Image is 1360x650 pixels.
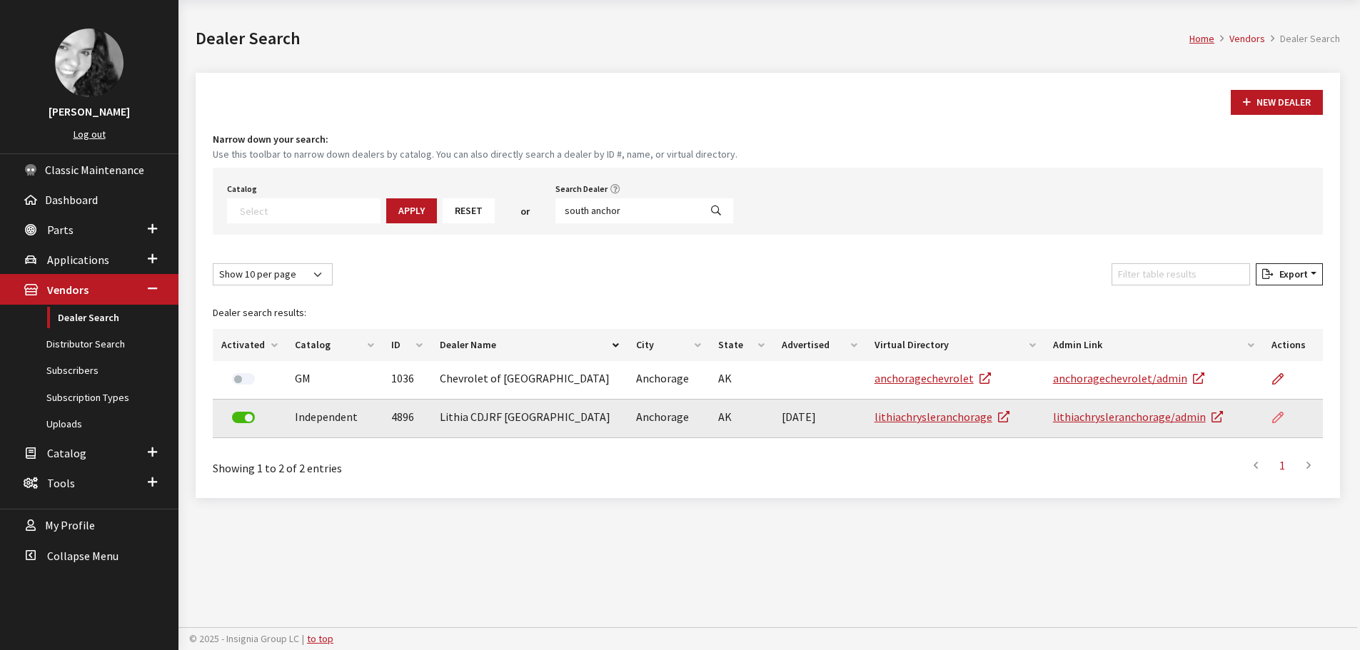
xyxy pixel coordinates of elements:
[232,412,255,423] label: Deactivate Dealer
[443,198,495,223] button: Reset
[555,183,608,195] label: Search Dealer
[628,329,710,361] th: City: activate to sort column ascending
[45,163,144,177] span: Classic Maintenance
[47,446,86,460] span: Catalog
[213,147,1323,162] small: Use this toolbar to narrow down dealers by catalog. You can also directly search a dealer by ID #...
[213,297,1323,329] caption: Dealer search results:
[1214,31,1265,46] li: Vendors
[1274,268,1308,280] span: Export
[47,223,74,237] span: Parts
[1256,263,1323,285] button: Export
[710,329,773,361] th: State: activate to sort column ascending
[1269,451,1295,479] a: 1
[710,400,773,438] td: AK
[189,632,299,645] span: © 2025 - Insignia Group LC
[431,361,627,400] td: Chevrolet of [GEOGRAPHIC_DATA]
[286,329,383,361] th: Catalog: activate to sort column ascending
[307,632,333,645] a: to top
[1053,371,1204,385] a: anchoragechevrolet/admin
[1271,361,1296,397] a: Edit Dealer
[286,361,383,400] td: GM
[555,198,700,223] input: Search
[1189,32,1214,45] a: Home
[213,450,665,477] div: Showing 1 to 2 of 2 entries
[302,632,304,645] span: |
[1112,263,1250,285] input: Filter table results
[628,400,710,438] td: Anchorage
[875,371,991,385] a: anchoragechevrolet
[47,283,89,298] span: Vendors
[196,26,1189,51] h1: Dealer Search
[213,132,1323,147] h4: Narrow down your search:
[386,198,437,223] button: Apply
[875,410,1009,424] a: lithiachrysleranchorage
[74,128,106,141] a: Log out
[866,329,1044,361] th: Virtual Directory: activate to sort column ascending
[699,198,733,223] button: Search
[431,329,627,361] th: Dealer Name: activate to sort column descending
[628,361,710,400] td: Anchorage
[1044,329,1263,361] th: Admin Link: activate to sort column ascending
[520,204,530,219] span: or
[383,361,432,400] td: 1036
[47,476,75,490] span: Tools
[710,361,773,400] td: AK
[773,329,866,361] th: Advertised: activate to sort column ascending
[1263,329,1323,361] th: Actions
[47,253,109,267] span: Applications
[227,198,381,223] span: Select
[431,400,627,438] td: Lithia CDJRF [GEOGRAPHIC_DATA]
[240,204,380,217] textarea: Search
[213,329,286,361] th: Activated: activate to sort column ascending
[1271,400,1296,435] a: Edit Dealer
[232,373,255,385] label: Activate Dealer
[45,193,98,207] span: Dashboard
[383,400,432,438] td: 4896
[55,29,124,97] img: Khrystal Dorton
[286,400,383,438] td: Independent
[773,400,866,438] td: [DATE]
[1231,90,1323,115] button: New Dealer
[383,329,432,361] th: ID: activate to sort column ascending
[1053,410,1223,424] a: lithiachrysleranchorage/admin
[227,183,257,195] label: Catalog
[47,549,119,563] span: Collapse Menu
[1265,31,1340,46] li: Dealer Search
[45,519,95,533] span: My Profile
[14,103,164,120] h3: [PERSON_NAME]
